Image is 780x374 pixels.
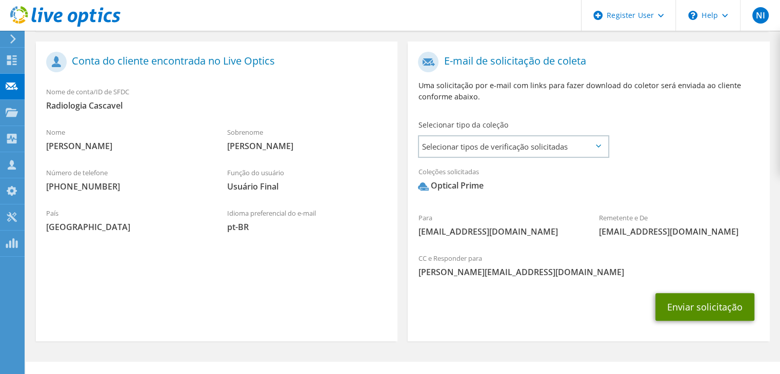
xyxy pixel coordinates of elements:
div: Função do usuário [217,162,398,197]
div: Nome de conta/ID de SFDC [36,81,397,116]
svg: \n [688,11,697,20]
div: Idioma preferencial do e-mail [217,202,398,238]
div: Sobrenome [217,121,398,157]
span: [PERSON_NAME] [227,140,388,152]
button: Enviar solicitação [655,293,754,321]
span: Selecionar tipos de verificação solicitadas [419,136,608,157]
span: Radiologia Cascavel [46,100,387,111]
p: Uma solicitação por e-mail com links para fazer download do coletor será enviada ao cliente confo... [418,80,759,102]
span: Usuário Final [227,181,388,192]
div: Nome [36,121,217,157]
div: CC e Responder para [408,247,769,283]
div: Número de telefone [36,162,217,197]
div: País [36,202,217,238]
h1: E-mail de solicitação de coleta [418,52,754,72]
span: NI [752,7,769,24]
span: pt-BR [227,221,388,233]
span: [EMAIL_ADDRESS][DOMAIN_NAME] [599,226,759,237]
span: [PERSON_NAME] [46,140,207,152]
span: [PHONE_NUMBER] [46,181,207,192]
label: Selecionar tipo da coleção [418,120,508,130]
span: [GEOGRAPHIC_DATA] [46,221,207,233]
div: Para [408,207,589,242]
span: [EMAIL_ADDRESS][DOMAIN_NAME] [418,226,578,237]
div: Optical Prime [418,180,483,192]
div: Coleções solicitadas [408,161,769,202]
div: Remetente e De [589,207,770,242]
span: [PERSON_NAME][EMAIL_ADDRESS][DOMAIN_NAME] [418,266,759,278]
h1: Conta do cliente encontrada no Live Optics [46,52,382,72]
